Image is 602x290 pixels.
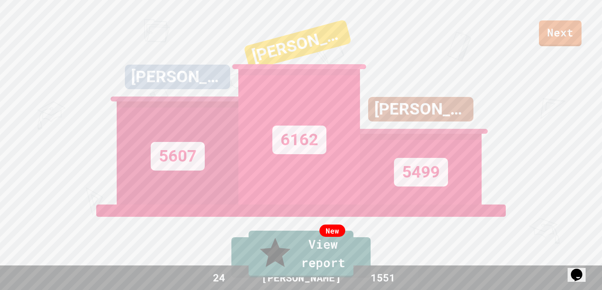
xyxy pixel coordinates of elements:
[568,257,594,282] iframe: chat widget
[539,20,582,46] a: Next
[394,158,448,187] div: 5499
[125,65,230,89] div: [PERSON_NAME]
[249,231,353,277] a: View report
[319,225,345,237] div: New
[272,126,326,154] div: 6162
[368,97,473,121] div: [PERSON_NAME]
[151,142,205,171] div: 5607
[244,19,352,70] div: [PERSON_NAME]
